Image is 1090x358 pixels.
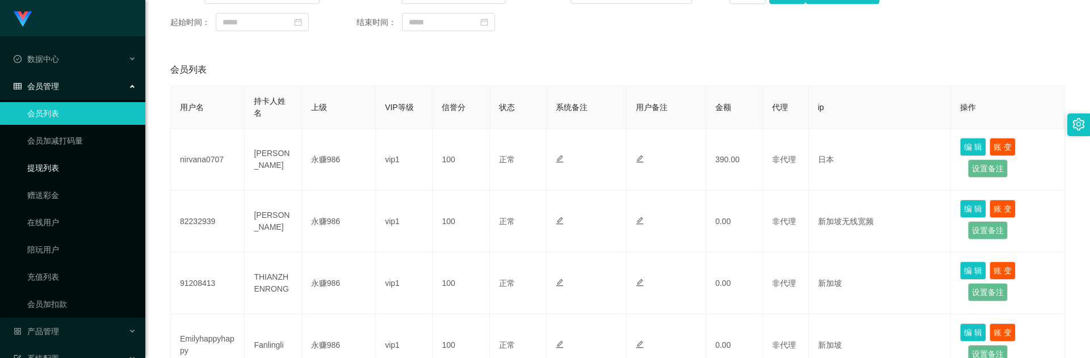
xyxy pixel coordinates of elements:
a: 会员列表 [27,102,136,125]
span: 持卡人姓名 [254,96,286,117]
span: 系统备注 [556,103,588,112]
a: 陪玩用户 [27,238,136,261]
span: 状态 [499,103,515,112]
button: 设置备注 [968,221,1008,239]
button: 账 变 [990,323,1016,342]
td: vip1 [376,252,433,314]
td: vip1 [376,129,433,191]
td: nirvana0707 [171,129,245,191]
td: 390.00 [706,129,763,191]
span: 非代理 [772,340,796,349]
button: 编 辑 [960,138,986,156]
span: VIP等级 [385,103,414,112]
td: 100 [433,191,489,252]
span: 正常 [499,279,515,288]
i: 图标: calendar [480,18,488,26]
span: 用户备注 [636,103,668,112]
button: 编 辑 [960,323,986,342]
i: 图标: check-circle-o [14,55,22,63]
span: 会员列表 [170,63,207,77]
td: 0.00 [706,252,763,314]
span: 正常 [499,340,515,349]
i: 图标: edit [636,340,644,348]
span: 正常 [499,155,515,164]
i: 图标: edit [636,155,644,163]
td: 永赚986 [302,129,376,191]
td: 100 [433,252,489,314]
i: 图标: edit [636,217,644,225]
i: 图标: setting [1072,118,1085,130]
span: 非代理 [772,155,796,164]
td: 100 [433,129,489,191]
i: 图标: edit [556,155,564,163]
i: 图标: calendar [294,18,302,26]
i: 图标: edit [636,279,644,287]
button: 设置备注 [968,283,1008,301]
span: 数据中心 [14,54,59,64]
a: 会员加减打码量 [27,129,136,152]
td: [PERSON_NAME] [245,129,301,191]
button: 设置备注 [968,159,1008,178]
button: 编 辑 [960,200,986,218]
td: 新加坡无线宽频 [809,191,951,252]
i: 图标: edit [556,279,564,287]
td: 日本 [809,129,951,191]
td: 91208413 [171,252,245,314]
a: 赠送彩金 [27,184,136,207]
button: 账 变 [990,262,1016,280]
a: 提现列表 [27,157,136,179]
span: 正常 [499,217,515,226]
td: THIANZHENRONG [245,252,301,314]
td: 82232939 [171,191,245,252]
span: 上级 [311,103,327,112]
a: 会员加扣款 [27,293,136,315]
a: 在线用户 [27,211,136,234]
span: 起始时间： [170,16,216,28]
i: 图标: table [14,82,22,90]
button: 账 变 [990,200,1016,218]
span: 操作 [960,103,976,112]
td: 永赚986 [302,252,376,314]
td: 新加坡 [809,252,951,314]
span: 非代理 [772,279,796,288]
span: 代理 [772,103,788,112]
span: 会员管理 [14,82,59,91]
span: 信誉分 [442,103,466,112]
i: 图标: edit [556,340,564,348]
span: 产品管理 [14,327,59,336]
td: 永赚986 [302,191,376,252]
td: 0.00 [706,191,763,252]
span: 非代理 [772,217,796,226]
td: vip1 [376,191,433,252]
span: ip [818,103,824,112]
img: logo.9652507e.png [14,11,32,27]
span: 结束时间： [357,16,402,28]
button: 账 变 [990,138,1016,156]
button: 编 辑 [960,262,986,280]
i: 图标: appstore-o [14,327,22,335]
td: [PERSON_NAME] [245,191,301,252]
i: 图标: edit [556,217,564,225]
span: 用户名 [180,103,204,112]
span: 金额 [715,103,731,112]
a: 充值列表 [27,266,136,288]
